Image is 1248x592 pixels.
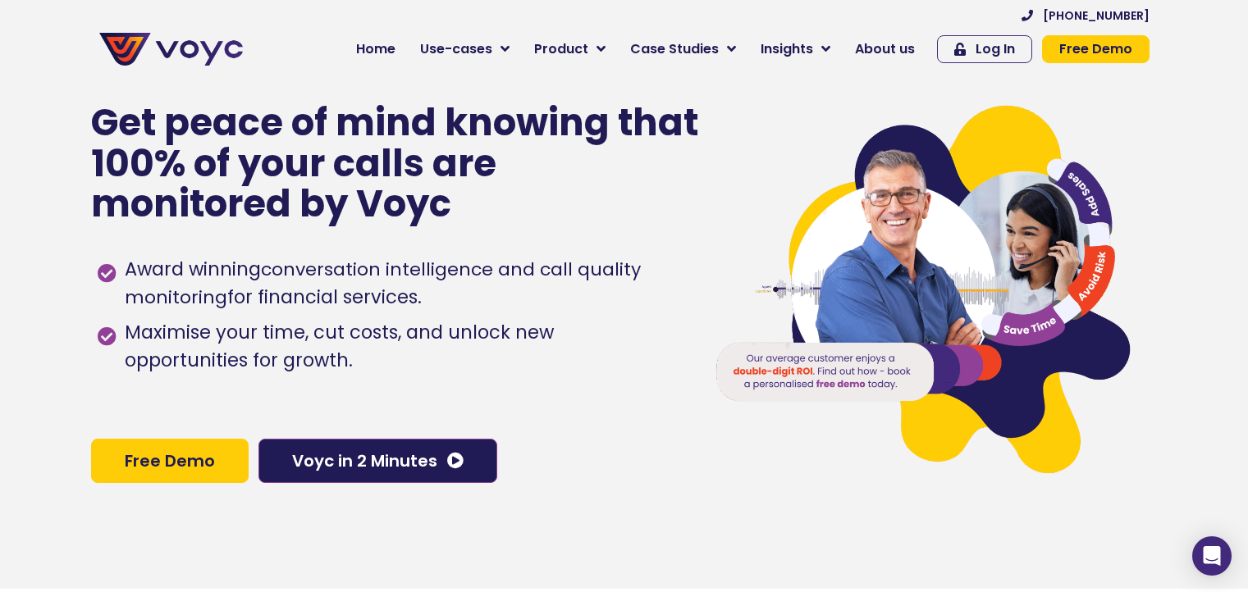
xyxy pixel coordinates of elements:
[344,33,408,66] a: Home
[408,33,522,66] a: Use-cases
[125,257,641,310] h1: conversation intelligence and call quality monitoring
[1043,10,1150,21] span: [PHONE_NUMBER]
[630,39,719,59] span: Case Studies
[1042,35,1150,63] a: Free Demo
[420,39,492,59] span: Use-cases
[99,33,243,66] img: voyc-full-logo
[1022,10,1150,21] a: [PHONE_NUMBER]
[843,33,927,66] a: About us
[748,33,843,66] a: Insights
[522,33,618,66] a: Product
[1192,536,1232,576] div: Open Intercom Messenger
[1059,43,1132,56] span: Free Demo
[91,102,701,225] p: Get peace of mind knowing that 100% of your calls are monitored by Voyc
[937,35,1032,63] a: Log In
[855,39,915,59] span: About us
[356,39,395,59] span: Home
[761,39,813,59] span: Insights
[976,43,1015,56] span: Log In
[121,319,681,375] span: Maximise your time, cut costs, and unlock new opportunities for growth.
[121,256,681,312] span: Award winning for financial services.
[534,39,588,59] span: Product
[258,439,497,483] a: Voyc in 2 Minutes
[91,439,249,483] a: Free Demo
[125,453,215,469] span: Free Demo
[618,33,748,66] a: Case Studies
[292,453,437,469] span: Voyc in 2 Minutes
